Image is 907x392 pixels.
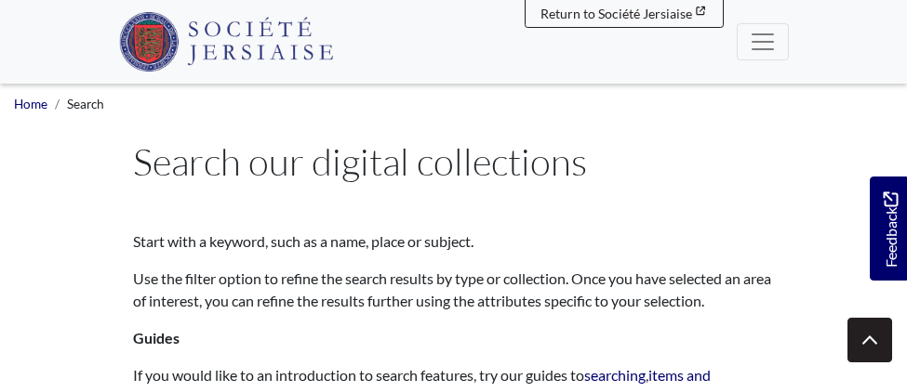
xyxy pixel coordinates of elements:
span: Return to Société Jersiaise [540,6,692,21]
a: searching [584,366,646,384]
h1: Search our digital collections [133,139,775,184]
button: Menu [737,23,789,60]
span: Feedback [879,191,901,267]
strong: Guides [133,329,180,346]
img: Société Jersiaise [119,12,334,72]
span: Search [67,97,104,111]
p: Start with a keyword, such as a name, place or subject. [133,230,775,253]
a: Would you like to provide feedback? [870,176,907,281]
button: Scroll to top [847,318,892,362]
p: Use the filter option to refine the search results by type or collection. Once you have selected ... [133,268,775,312]
a: Société Jersiaise logo [119,7,334,76]
span: Menu [749,28,777,56]
a: Home [14,97,47,111]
